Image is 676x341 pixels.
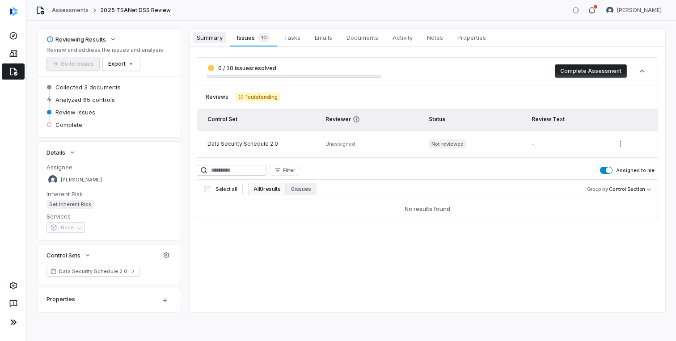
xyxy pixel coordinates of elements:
img: Rachelle Guli avatar [48,175,57,184]
div: Data Security Schedule 2.0 [207,140,315,147]
span: Review Text [532,116,565,122]
button: Control Sets [44,247,94,263]
span: 1 outstanding [236,93,280,101]
span: [PERSON_NAME] [61,177,102,183]
span: Filter [283,167,295,174]
span: Properties [454,32,490,43]
a: Data Security Schedule 2.0 [46,266,140,277]
span: Reviewer [325,116,418,123]
div: Reviewing Results [46,35,106,43]
button: Complete Assessment [555,64,627,78]
button: Details [44,144,79,160]
span: Control Set [207,116,237,122]
span: Details [46,148,65,156]
span: Activity [389,32,416,43]
span: 0 / 10 issues resolved [218,65,276,72]
span: Control Sets [46,251,80,259]
button: 0 issues [286,183,316,195]
a: Assessments [52,7,89,14]
span: Review issues [55,108,95,116]
input: Select all [204,186,210,192]
span: Select all [215,186,237,193]
button: Export [103,57,140,71]
button: All 0 results [248,183,286,195]
dt: Inherent Risk [46,190,172,198]
span: Tasks [280,32,304,43]
span: Analyzed 65 controls [55,96,115,104]
span: Collected 3 documents [55,83,121,91]
dt: Assignee [46,163,172,171]
div: - [532,140,603,147]
span: Status [429,116,445,122]
span: Summary [193,32,226,43]
span: 2025 TSANet DSS Review [100,7,171,14]
span: Not reviewed [429,139,466,148]
button: Assigned to me [600,167,613,174]
span: Set Inherent Risk [46,200,94,209]
span: Issues [233,31,273,44]
span: Complete [55,121,82,129]
span: 10 [258,33,270,42]
span: [PERSON_NAME] [617,7,662,14]
span: Group by [587,186,608,192]
dt: Services [46,212,172,220]
span: Reviews [206,93,228,101]
button: Reviewing Results [44,31,119,47]
p: Review and address the issues and analysis [46,46,163,54]
img: svg%3e [10,7,18,16]
span: Data Security Schedule 2.0 [59,268,127,275]
span: Unassigned [325,141,355,147]
img: Rachelle Guli avatar [606,7,613,14]
label: Assigned to me [600,167,655,174]
button: Filter [270,165,299,176]
span: Documents [343,32,382,43]
span: Notes [423,32,447,43]
div: No results found [405,205,450,213]
span: Emails [311,32,336,43]
button: Rachelle Guli avatar[PERSON_NAME] [601,4,667,17]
